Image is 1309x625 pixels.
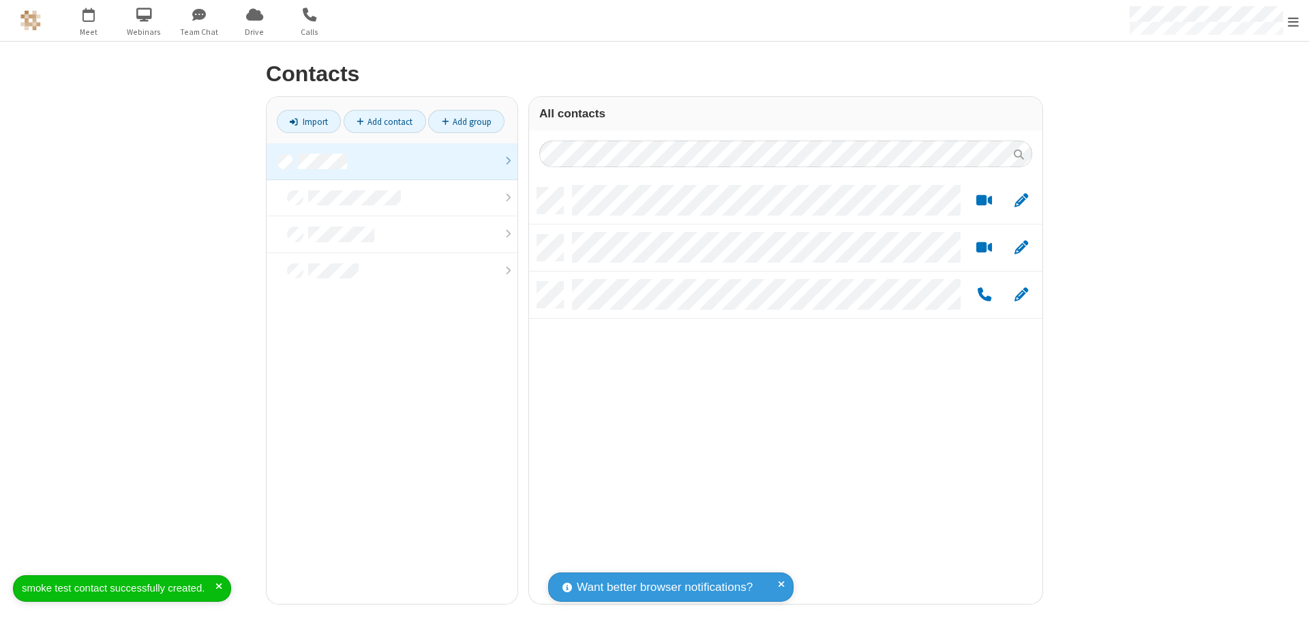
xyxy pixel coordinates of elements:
button: Edit [1008,287,1034,304]
div: grid [529,177,1042,604]
span: Meet [63,26,115,38]
span: Team Chat [174,26,225,38]
span: Calls [284,26,335,38]
img: QA Selenium DO NOT DELETE OR CHANGE [20,10,41,31]
a: Add group [428,110,505,133]
h3: All contacts [539,107,1032,120]
span: Webinars [119,26,170,38]
button: Start a video meeting [971,239,997,257]
button: Call by phone [971,287,997,304]
button: Edit [1008,192,1034,209]
a: Import [277,110,341,133]
span: Want better browser notifications? [577,579,753,596]
span: Drive [229,26,280,38]
div: smoke test contact successfully created. [22,581,215,596]
h2: Contacts [266,62,1043,86]
button: Start a video meeting [971,192,997,209]
button: Edit [1008,239,1034,257]
a: Add contact [344,110,426,133]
